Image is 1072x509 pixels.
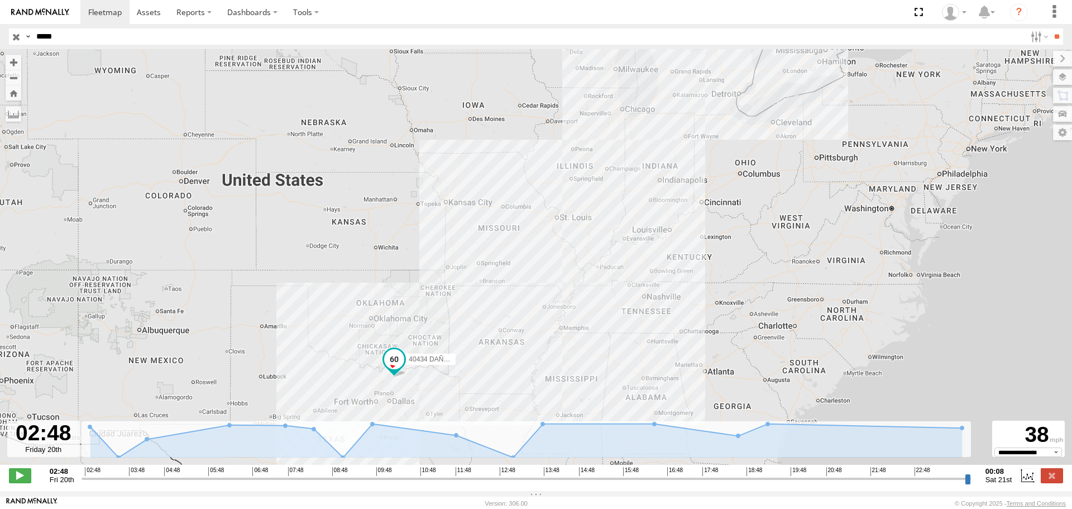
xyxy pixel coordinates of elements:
div: Caseta Laredo TX [938,4,970,21]
div: Version: 306.00 [485,500,528,507]
span: 08:48 [332,467,348,476]
span: 11:48 [456,467,471,476]
img: rand-logo.svg [11,8,69,16]
span: 13:48 [544,467,559,476]
strong: 02:48 [50,467,74,475]
a: Visit our Website [6,498,58,509]
i: ? [1010,3,1028,21]
a: Terms and Conditions [1007,500,1066,507]
span: 18:48 [746,467,762,476]
span: Sat 21st Jun 2025 [985,475,1012,484]
strong: 00:08 [985,467,1012,475]
span: Fri 20th Jun 2025 [50,475,74,484]
label: Search Filter Options [1026,28,1050,45]
span: 19:48 [791,467,806,476]
span: 03:48 [129,467,145,476]
span: 40434 DAÑADO [409,355,458,363]
button: Zoom in [6,55,21,70]
span: 15:48 [623,467,639,476]
label: Play/Stop [9,468,31,483]
span: 17:48 [702,467,718,476]
span: 07:48 [288,467,304,476]
span: 12:48 [500,467,515,476]
div: © Copyright 2025 - [955,500,1066,507]
span: 21:48 [870,467,886,476]
span: 16:48 [667,467,683,476]
span: 06:48 [252,467,268,476]
label: Close [1041,468,1063,483]
label: Search Query [23,28,32,45]
span: 09:48 [376,467,392,476]
button: Zoom Home [6,85,21,101]
span: 10:48 [420,467,436,476]
label: Measure [6,106,21,122]
div: 38 [994,422,1063,448]
span: 02:48 [85,467,100,476]
label: Map Settings [1053,125,1072,140]
span: 22:48 [915,467,930,476]
span: 05:48 [208,467,224,476]
span: 14:48 [579,467,595,476]
span: 20:48 [826,467,842,476]
button: Zoom out [6,70,21,85]
span: 04:48 [164,467,180,476]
